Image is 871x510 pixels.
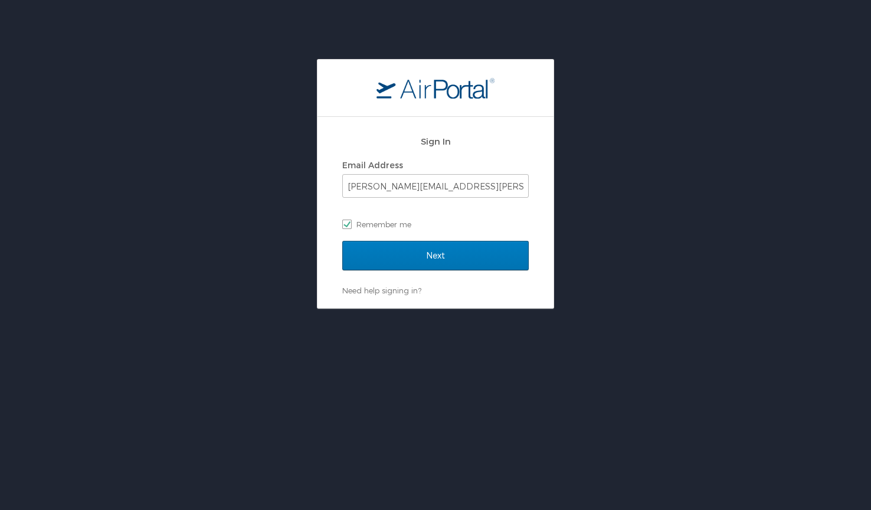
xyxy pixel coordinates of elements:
[342,241,529,270] input: Next
[342,160,403,170] label: Email Address
[342,286,421,295] a: Need help signing in?
[376,77,495,99] img: logo
[342,215,529,233] label: Remember me
[342,135,529,148] h2: Sign In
